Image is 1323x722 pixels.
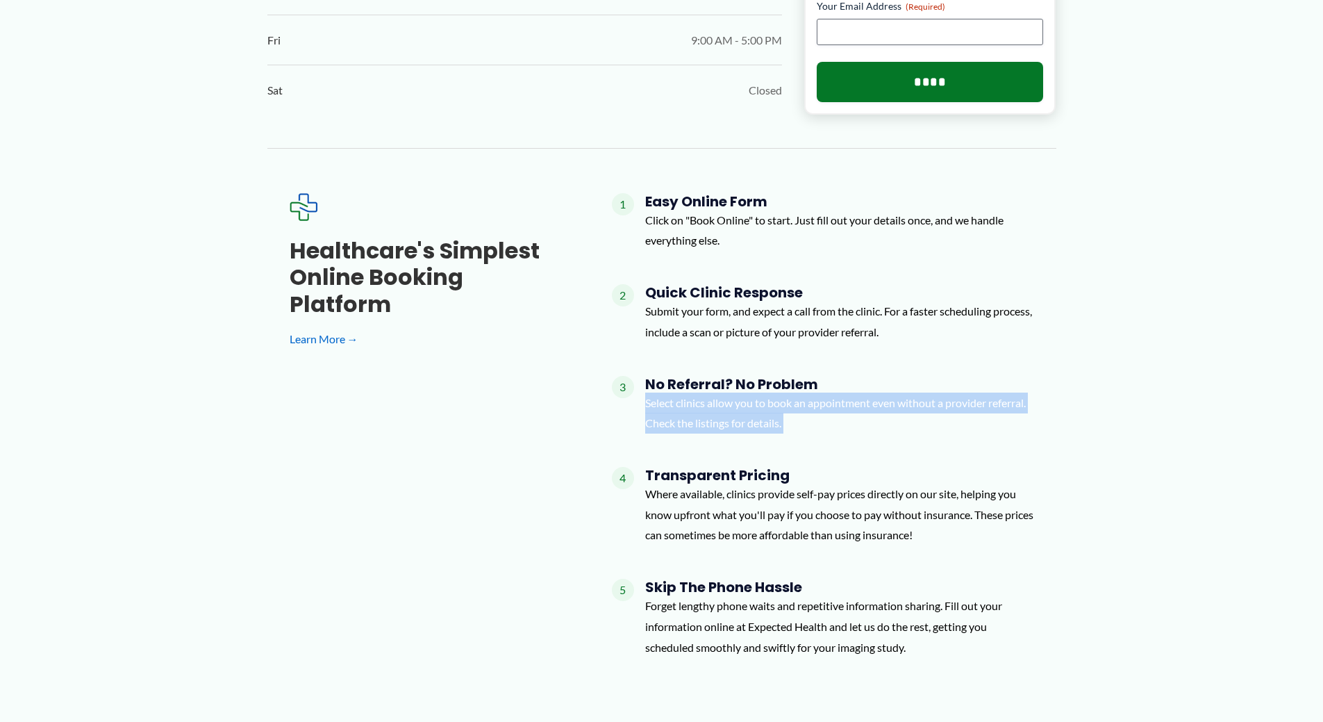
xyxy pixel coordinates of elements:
[645,393,1034,434] p: Select clinics allow you to book an appointment even without a provider referral. Check the listi...
[612,193,634,215] span: 1
[645,579,1034,596] h4: Skip the Phone Hassle
[645,484,1034,545] p: Where available, clinics provide self-pay prices directly on our site, helping you know upfront w...
[645,596,1034,657] p: Forget lengthy phone waits and repetitive information sharing. Fill out your information online a...
[267,30,281,51] span: Fri
[749,80,782,101] span: Closed
[645,193,1034,210] h4: Easy Online Form
[645,210,1034,251] p: Click on "Book Online" to start. Just fill out your details once, and we handle everything else.
[612,467,634,489] span: 4
[645,376,1034,393] h4: No Referral? No Problem
[645,301,1034,342] p: Submit your form, and expect a call from the clinic. For a faster scheduling process, include a s...
[290,193,317,221] img: Expected Healthcare Logo
[290,238,567,318] h3: Healthcare's simplest online booking platform
[612,376,634,398] span: 3
[267,80,283,101] span: Sat
[645,284,1034,301] h4: Quick Clinic Response
[290,329,567,350] a: Learn More →
[612,284,634,306] span: 2
[645,467,1034,484] h4: Transparent Pricing
[691,30,782,51] span: 9:00 AM - 5:00 PM
[612,579,634,601] span: 5
[906,1,945,12] span: (Required)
